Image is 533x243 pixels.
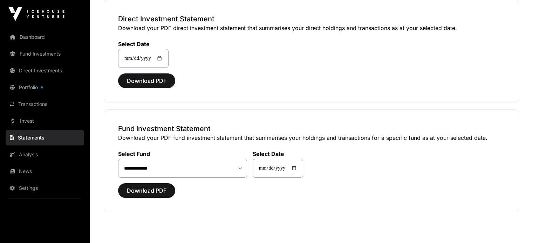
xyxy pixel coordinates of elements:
a: Analysis [6,147,84,162]
a: Invest [6,113,84,129]
a: Statements [6,130,84,145]
a: Portfolio [6,80,84,95]
a: Dashboard [6,29,84,45]
a: News [6,164,84,179]
label: Select Fund [118,150,247,157]
button: Download PDF [118,183,175,198]
h3: Direct Investment Statement [118,14,505,24]
span: Download PDF [127,77,166,85]
button: Download PDF [118,73,175,88]
a: Transactions [6,97,84,112]
img: Icehouse Ventures Logo [8,7,64,21]
a: Download PDF [118,190,175,197]
a: Download PDF [118,80,175,87]
h3: Fund Investment Statement [118,124,505,134]
a: Fund Investments [6,46,84,62]
label: Select Date [253,150,303,157]
span: Download PDF [127,186,166,195]
p: Download your PDF fund investment statement that summarises your holdings and transactions for a ... [118,134,505,142]
p: Download your PDF direct investment statement that summarises your direct holdings and transactio... [118,24,505,32]
a: Settings [6,180,84,196]
a: Direct Investments [6,63,84,78]
label: Select Date [118,41,169,48]
iframe: Chat Widget [498,209,533,243]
